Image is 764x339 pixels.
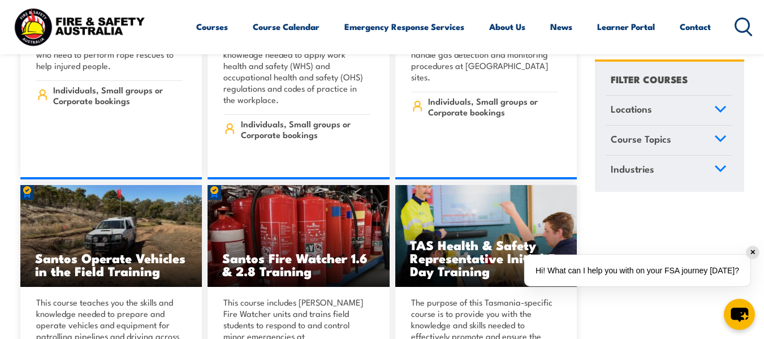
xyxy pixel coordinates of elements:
[428,96,558,117] span: Individuals, Small groups or Corporate bookings
[344,13,464,40] a: Emergency Response Services
[746,246,759,259] div: ✕
[35,251,188,277] h3: Santos Operate Vehicles in the Field Training
[597,13,655,40] a: Learner Portal
[724,299,755,330] button: chat-button
[611,71,688,87] h4: FILTER COURSES
[53,84,183,106] span: Individuals, Small groups or Corporate bookings
[222,251,375,277] h3: Santos Fire Watcher 1.6 & 2.8 Training
[410,238,563,277] h3: TAS Health & Safety Representative Initial 5 Day Training
[611,101,652,117] span: Locations
[196,13,228,40] a: Courses
[395,185,577,287] img: TAS Health & Safety Representative Initial 5 Day Training
[606,96,732,125] a: Locations
[20,185,202,287] a: Santos Operate Vehicles in the Field Training
[253,13,320,40] a: Course Calendar
[524,255,750,286] div: Hi! What can I help you with on your FSA journey [DATE]?
[611,161,654,176] span: Industries
[20,185,202,287] img: Santos Operate Vehicles in the Field training (1)
[606,155,732,184] a: Industries
[241,118,370,140] span: Individuals, Small groups or Corporate bookings
[606,126,732,155] a: Course Topics
[550,13,572,40] a: News
[411,26,558,83] p: This unit trains and assesses students who need to work with permits and handle gas detection and...
[223,26,370,105] p: This classroom-based training program teaches the skills and knowledge needed to apply work healt...
[208,185,390,287] img: Santos Fire Watcher 1.6 & 2.8
[680,13,711,40] a: Contact
[208,185,390,287] a: Santos Fire Watcher 1.6 & 2.8 Training
[611,131,671,147] span: Course Topics
[489,13,525,40] a: About Us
